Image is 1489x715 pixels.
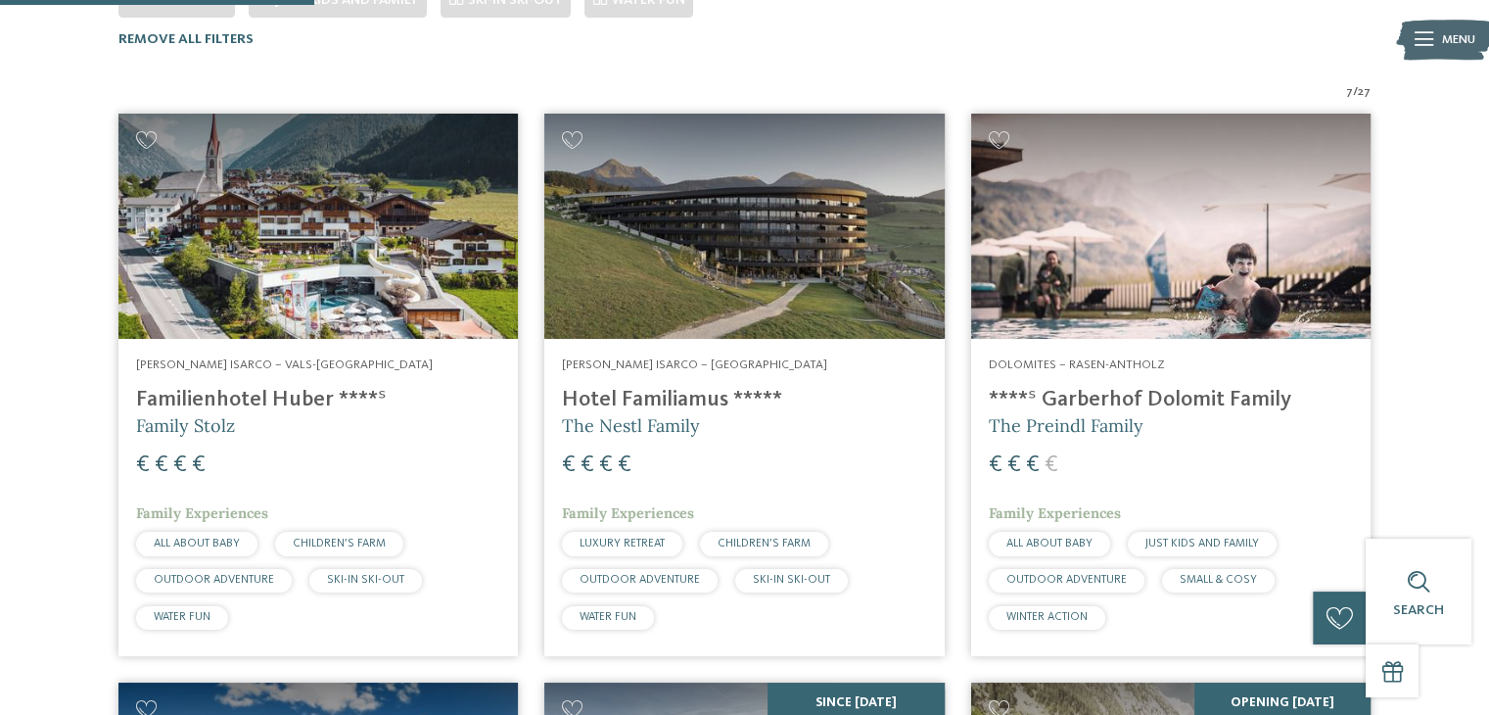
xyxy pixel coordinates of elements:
span: [PERSON_NAME] Isarco – Vals-[GEOGRAPHIC_DATA] [136,358,433,371]
span: € [1045,453,1058,477]
span: OUTDOOR ADVENTURE [580,574,700,586]
span: OUTDOOR ADVENTURE [154,574,274,586]
img: Looking for family hotels? Find the best ones here! [118,114,518,339]
a: Looking for family hotels? Find the best ones here! Dolomites – Rasen-Antholz ****ˢ Garberhof Dol... [971,114,1371,656]
span: € [192,453,206,477]
span: OUTDOOR ADVENTURE [1006,574,1127,586]
span: € [562,453,576,477]
span: The Preindl Family [989,414,1143,437]
span: Family Stolz [136,414,235,437]
span: [PERSON_NAME] Isarco – [GEOGRAPHIC_DATA] [562,358,827,371]
span: Dolomites – Rasen-Antholz [989,358,1165,371]
span: € [136,453,150,477]
h4: Familienhotel Huber ****ˢ [136,387,500,413]
span: € [1007,453,1021,477]
span: Remove all filters [118,32,254,46]
span: € [581,453,594,477]
a: Looking for family hotels? Find the best ones here! [PERSON_NAME] Isarco – Vals-[GEOGRAPHIC_DATA]... [118,114,518,656]
h4: ****ˢ Garberhof Dolomit Family [989,387,1353,413]
span: Family Experiences [136,504,268,522]
span: CHILDREN’S FARM [718,538,811,549]
span: JUST KIDS AND FAMILY [1145,538,1259,549]
span: / [1353,83,1358,101]
span: Search [1393,603,1444,617]
span: SMALL & COSY [1180,574,1257,586]
span: € [618,453,631,477]
img: Looking for family hotels? Find the best ones here! [971,114,1371,339]
span: 7 [1346,83,1353,101]
span: ALL ABOUT BABY [154,538,240,549]
a: Looking for family hotels? Find the best ones here! [PERSON_NAME] Isarco – [GEOGRAPHIC_DATA] Hote... [544,114,944,656]
span: WINTER ACTION [1006,611,1088,623]
span: SKI-IN SKI-OUT [327,574,404,586]
span: WATER FUN [154,611,210,623]
span: 27 [1358,83,1371,101]
span: € [1026,453,1040,477]
span: SKI-IN SKI-OUT [753,574,830,586]
span: The Nestl Family [562,414,700,437]
span: € [173,453,187,477]
span: Family Experiences [562,504,694,522]
img: Looking for family hotels? Find the best ones here! [544,114,944,339]
span: € [989,453,1002,477]
span: LUXURY RETREAT [580,538,665,549]
span: Family Experiences [989,504,1121,522]
span: CHILDREN’S FARM [293,538,386,549]
span: € [599,453,613,477]
span: WATER FUN [580,611,636,623]
span: ALL ABOUT BABY [1006,538,1093,549]
span: € [155,453,168,477]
